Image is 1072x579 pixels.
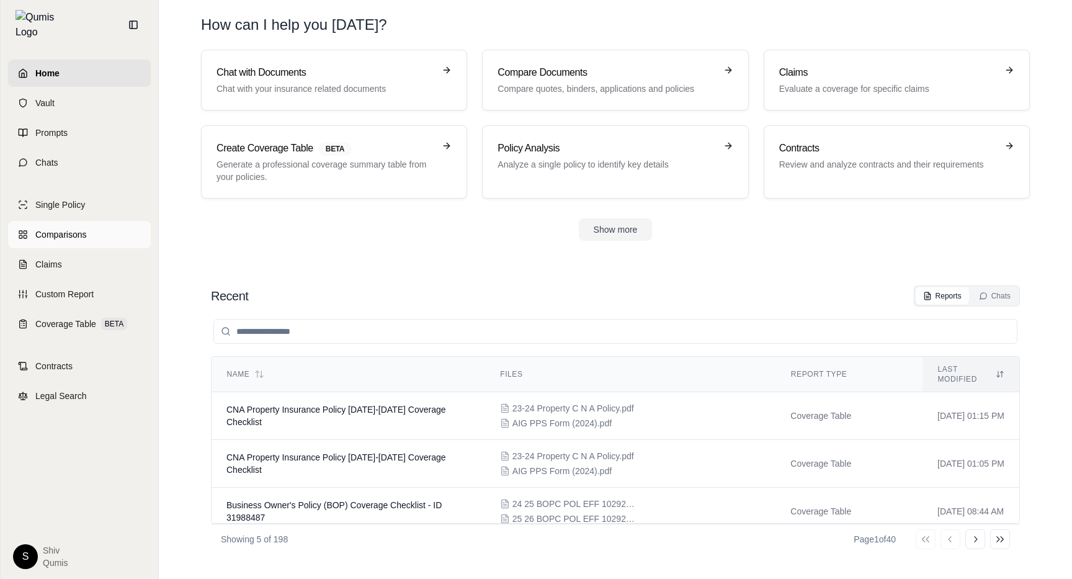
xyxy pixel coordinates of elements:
td: [DATE] 01:05 PM [922,440,1019,488]
div: Reports [923,291,962,301]
h3: Compare Documents [498,65,715,80]
span: Business Owner's Policy (BOP) Coverage Checklist - ID 31988487 [226,500,442,523]
button: Reports [916,287,969,305]
span: Home [35,67,60,79]
button: Show more [579,218,653,241]
a: Chats [8,149,151,176]
a: Home [8,60,151,87]
span: Chats [35,156,58,169]
a: Coverage TableBETA [8,310,151,338]
a: Single Policy [8,191,151,218]
a: Compare DocumentsCompare quotes, binders, applications and policies [482,50,748,110]
div: Name [226,369,470,379]
button: Chats [971,287,1018,305]
span: 24 25 BOPC POL EFF 102924.pdf [512,498,636,510]
span: Vault [35,97,55,109]
span: Contracts [35,360,73,372]
a: Policy AnalysisAnalyze a single policy to identify key details [482,125,748,199]
a: Chat with DocumentsChat with your insurance related documents [201,50,467,110]
a: Claims [8,251,151,278]
h3: Contracts [779,141,997,156]
a: Comparisons [8,221,151,248]
div: Chats [979,291,1011,301]
h1: How can I help you [DATE]? [201,15,387,35]
th: Report Type [775,357,922,392]
p: Showing 5 of 198 [221,533,288,545]
a: ContractsReview and analyze contracts and their requirements [764,125,1030,199]
span: CNA Property Insurance Policy 2023-2024 Coverage Checklist [226,405,446,427]
h3: Chat with Documents [217,65,434,80]
p: Review and analyze contracts and their requirements [779,158,997,171]
p: Analyze a single policy to identify key details [498,158,715,171]
a: Prompts [8,119,151,146]
span: Legal Search [35,390,87,402]
p: Evaluate a coverage for specific claims [779,83,997,95]
a: Legal Search [8,382,151,410]
span: Custom Report [35,288,94,300]
h3: Create Coverage Table [217,141,434,156]
div: S [13,544,38,569]
span: BETA [101,318,127,330]
span: Prompts [35,127,68,139]
span: Qumis [43,557,68,569]
span: AIG PPS Form (2024).pdf [512,465,612,477]
span: Claims [35,258,62,271]
a: Vault [8,89,151,117]
p: Generate a professional coverage summary table from your policies. [217,158,434,183]
span: Comparisons [35,228,86,241]
div: Last modified [937,364,1004,384]
td: Coverage Table [775,392,922,440]
div: Page 1 of 40 [854,533,896,545]
span: 23-24 Property C N A Policy.pdf [512,402,634,415]
img: Qumis Logo [16,10,62,40]
th: Files [485,357,776,392]
span: Shiv [43,544,68,557]
td: Coverage Table [775,488,922,536]
a: Contracts [8,352,151,380]
td: [DATE] 08:44 AM [922,488,1019,536]
td: Coverage Table [775,440,922,488]
span: CNA Property Insurance Policy 2023-2024 Coverage Checklist [226,452,446,475]
span: 25 26 BOPC POL EFF 102925.pdf [512,513,636,525]
h2: Recent [211,287,248,305]
span: AIG PPS Form (2024).pdf [512,417,612,429]
span: 23-24 Property C N A Policy.pdf [512,450,634,462]
h3: Policy Analysis [498,141,715,156]
span: Single Policy [35,199,85,211]
td: [DATE] 01:15 PM [922,392,1019,440]
h3: Claims [779,65,997,80]
a: Create Coverage TableBETAGenerate a professional coverage summary table from your policies. [201,125,467,199]
button: Collapse sidebar [123,15,143,35]
p: Chat with your insurance related documents [217,83,434,95]
p: Compare quotes, binders, applications and policies [498,83,715,95]
span: Coverage Table [35,318,96,330]
a: Custom Report [8,281,151,308]
a: ClaimsEvaluate a coverage for specific claims [764,50,1030,110]
span: BETA [318,142,352,156]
